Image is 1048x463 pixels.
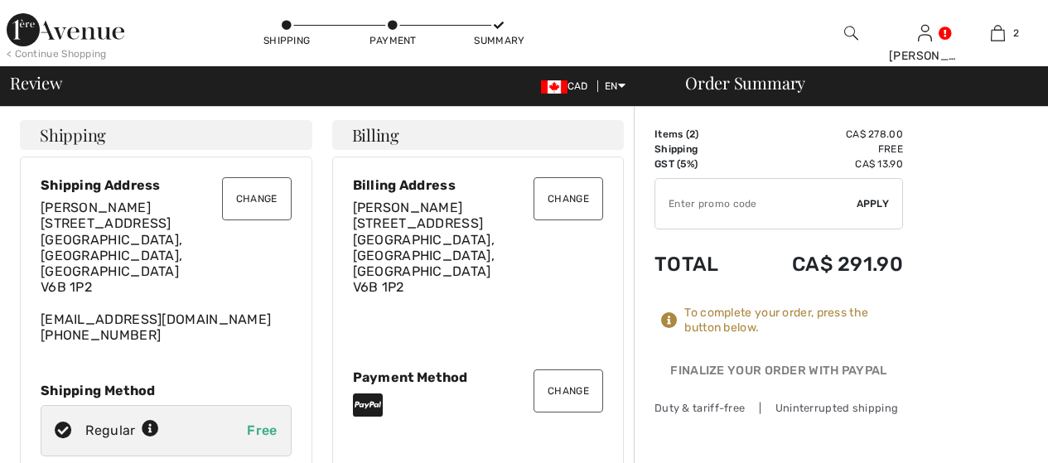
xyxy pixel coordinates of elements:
img: My Info [918,23,932,43]
a: 2 [962,23,1034,43]
td: Shipping [654,142,746,157]
div: Duty & tariff-free | Uninterrupted shipping [654,400,903,416]
td: CA$ 13.90 [746,157,903,171]
td: Total [654,236,746,292]
span: [STREET_ADDRESS] [GEOGRAPHIC_DATA], [GEOGRAPHIC_DATA], [GEOGRAPHIC_DATA] V6B 1P2 [41,215,182,295]
span: EN [605,80,625,92]
div: Billing Address [353,177,604,193]
td: CA$ 291.90 [746,236,903,292]
button: Change [534,177,603,220]
td: CA$ 278.00 [746,127,903,142]
div: Summary [474,33,524,48]
span: [STREET_ADDRESS] [GEOGRAPHIC_DATA], [GEOGRAPHIC_DATA], [GEOGRAPHIC_DATA] V6B 1P2 [353,215,495,295]
img: search the website [844,23,858,43]
span: Apply [857,196,890,211]
span: Review [10,75,62,91]
span: [PERSON_NAME] [353,200,463,215]
span: 2 [689,128,695,140]
span: Free [247,422,277,438]
span: [PERSON_NAME] [41,200,151,215]
span: CAD [541,80,595,92]
div: Shipping Method [41,383,292,398]
div: Payment Method [353,369,604,385]
div: [PERSON_NAME] [889,47,961,65]
td: Items ( ) [654,127,746,142]
img: Canadian Dollar [541,80,567,94]
td: GST (5%) [654,157,746,171]
img: My Bag [991,23,1005,43]
div: Shipping Address [41,177,292,193]
td: Free [746,142,903,157]
div: To complete your order, press the button below. [684,306,903,335]
div: < Continue Shopping [7,46,107,61]
button: Change [222,177,292,220]
span: 2 [1013,26,1019,41]
span: Billing [352,127,399,143]
input: Promo code [655,179,857,229]
span: Shipping [40,127,106,143]
div: Regular [85,421,159,441]
div: Finalize Your Order with PayPal [654,362,903,387]
div: Order Summary [665,75,1038,91]
a: Sign In [918,25,932,41]
div: Payment [368,33,418,48]
button: Change [534,369,603,412]
div: Shipping [262,33,312,48]
img: 1ère Avenue [7,13,124,46]
div: [EMAIL_ADDRESS][DOMAIN_NAME] [PHONE_NUMBER] [41,200,292,343]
